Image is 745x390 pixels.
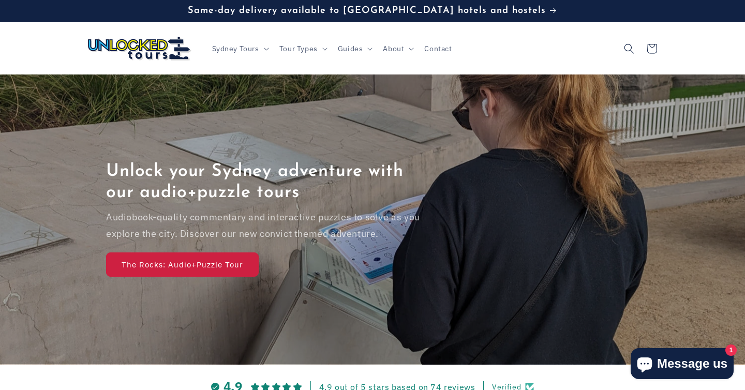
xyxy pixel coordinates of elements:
[206,38,273,59] summary: Sydney Tours
[106,253,259,277] a: The Rocks: Audio+Puzzle Tour
[377,38,418,59] summary: About
[84,33,196,64] a: Unlocked Tours
[424,44,452,53] span: Contact
[212,44,259,53] span: Sydney Tours
[279,44,318,53] span: Tour Types
[618,37,640,60] summary: Search
[383,44,404,53] span: About
[188,6,546,16] span: Same-day delivery available to [GEOGRAPHIC_DATA] hotels and hostels
[628,348,737,382] inbox-online-store-chat: Shopify online store chat
[332,38,377,59] summary: Guides
[338,44,363,53] span: Guides
[106,161,422,204] h2: Unlock your Sydney adventure with our audio+puzzle tours
[88,37,191,61] img: Unlocked Tours
[106,209,422,243] p: Audiobook-quality commentary and interactive puzzles to solve as you explore the city. Discover o...
[273,38,332,59] summary: Tour Types
[418,38,458,59] a: Contact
